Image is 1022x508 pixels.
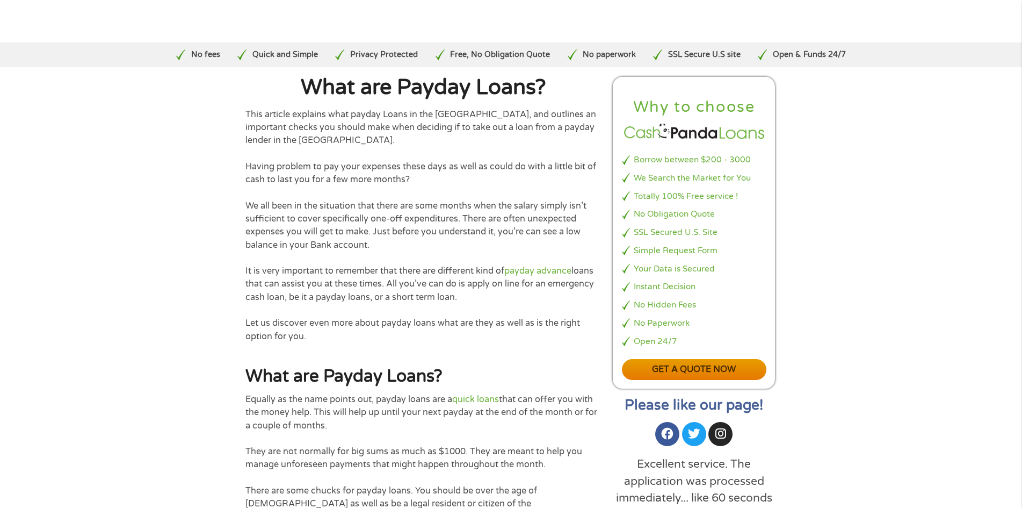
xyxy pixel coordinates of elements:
[245,366,602,388] h2: What are Payday Loans?
[245,393,602,432] p: Equally as the name points out, payday loans are a that can offer you with the money help. This w...
[245,160,602,187] p: Having problem to pay your expenses these days as well as could do with a little bit of cash to l...
[245,264,602,304] p: It is very important to remember that there are different kind of loans that can assist you at th...
[622,208,767,220] li: No Obligation Quote
[622,317,767,330] li: No Paperwork
[245,317,602,343] p: Let us discover even more about payday loans what are they as well as is the right option for you.
[252,49,318,61] p: Quick and Simple
[245,108,602,147] p: This article explains what payday Loans in the [GEOGRAPHIC_DATA], and outlines an important check...
[350,49,418,61] p: Privacy Protected
[622,97,767,117] h2: Why to choose
[583,49,636,61] p: No paperwork
[622,226,767,239] li: SSL Secured U.S. Site
[622,190,767,203] li: Totally 100% Free service !
[191,49,220,61] p: No fees
[612,398,777,412] h2: Please like our page!​
[245,445,602,471] p: They are not normally for big sums as much as $1000. They are meant to help you manage unforeseen...
[622,263,767,275] li: Your Data is Secured
[668,49,741,61] p: SSL Secure U.S site
[622,154,767,166] li: Borrow between $200 - 3000
[622,245,767,257] li: Simple Request Form
[450,49,550,61] p: Free, No Obligation Quote
[245,199,602,252] p: We all been in the situation that there are some months when the salary simply isn’t sufficient t...
[452,394,499,405] a: quick loans
[622,172,767,184] li: We Search the Market for You
[504,266,571,276] a: payday advance
[622,359,767,380] a: Get a quote now
[622,281,767,293] li: Instant Decision
[245,77,602,98] h1: What are Payday Loans?
[622,299,767,311] li: No Hidden Fees
[773,49,846,61] p: Open & Funds 24/7
[622,335,767,348] li: Open 24/7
